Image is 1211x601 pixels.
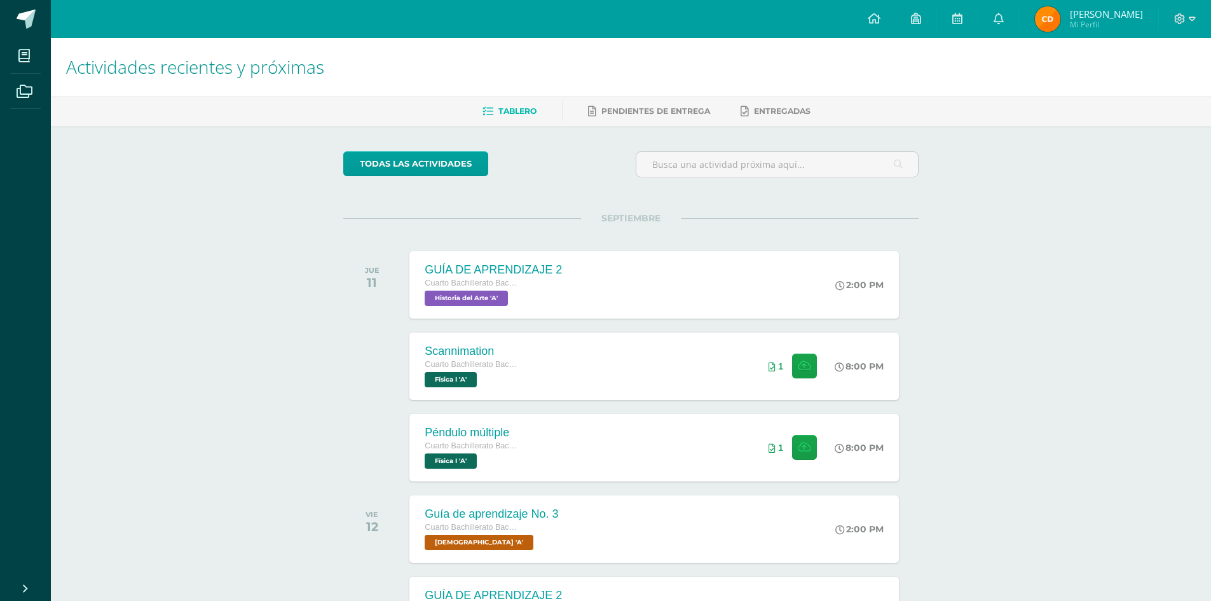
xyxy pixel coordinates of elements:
div: 2:00 PM [835,523,884,535]
span: Cuarto Bachillerato Bachillerato en CCLL con Orientación en Diseño Gráfico [425,441,520,450]
span: Historia del Arte 'A' [425,291,508,306]
div: GUÍA DE APRENDIZAJE 2 [425,263,562,277]
span: Mi Perfil [1070,19,1143,30]
div: Archivos entregados [769,361,783,371]
span: Pendientes de entrega [601,106,710,116]
span: Cuarto Bachillerato Bachillerato en CCLL con Orientación en Diseño Gráfico [425,360,520,369]
div: 8:00 PM [835,361,884,372]
span: Tablero [498,106,537,116]
div: Scannimation [425,345,520,358]
input: Busca una actividad próxima aquí... [636,152,918,177]
div: 11 [365,275,380,290]
div: Guía de aprendizaje No. 3 [425,508,558,521]
span: Cuarto Bachillerato Bachillerato en CCLL con Orientación en Diseño Gráfico [425,523,520,532]
div: 2:00 PM [835,279,884,291]
div: 8:00 PM [835,442,884,453]
div: 12 [366,519,378,534]
span: Biblia 'A' [425,535,533,550]
img: a678470f8f6611accaf208cc37e056cc.png [1035,6,1060,32]
div: JUE [365,266,380,275]
span: Actividades recientes y próximas [66,55,324,79]
span: 1 [778,443,783,453]
span: Entregadas [754,106,811,116]
span: Cuarto Bachillerato Bachillerato en CCLL con Orientación en Diseño Gráfico [425,279,520,287]
span: SEPTIEMBRE [581,212,681,224]
span: [PERSON_NAME] [1070,8,1143,20]
a: todas las Actividades [343,151,488,176]
span: Física I 'A' [425,453,477,469]
a: Tablero [482,101,537,121]
span: 1 [778,361,783,371]
span: Física I 'A' [425,372,477,387]
a: Pendientes de entrega [588,101,710,121]
div: Péndulo múltiple [425,426,520,439]
div: Archivos entregados [769,443,783,453]
a: Entregadas [741,101,811,121]
div: VIE [366,510,378,519]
